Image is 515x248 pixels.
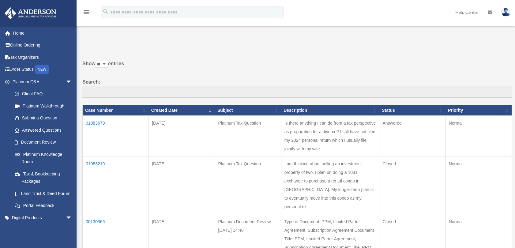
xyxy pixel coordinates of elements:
a: Submit a Question [9,112,78,124]
td: I am thinking about selling an investment property of two. I plan on doing a 1031 exchange to pur... [281,156,379,214]
a: My Entitiesarrow_drop_down [4,224,81,236]
a: Order StatusNEW [4,63,81,76]
td: 01083219 [83,156,149,214]
th: Priority: activate to sort column ascending [445,105,512,116]
a: Online Ordering [4,39,81,51]
a: Digital Productsarrow_drop_down [4,212,81,224]
img: User Pic [501,8,510,17]
a: Tax Organizers [4,51,81,63]
td: Closed [379,156,445,214]
select: Showentries [96,61,108,68]
a: Home [4,27,81,39]
td: Normal [445,156,512,214]
a: Tax & Bookkeeping Packages [9,168,78,187]
a: Client FAQ [9,88,78,100]
i: menu [83,9,90,16]
td: Platinum Tax Question [215,116,281,156]
td: 01083670 [83,116,149,156]
th: Case Number: activate to sort column ascending [83,105,149,116]
label: Show entries [82,59,512,74]
span: arrow_drop_down [66,224,78,236]
td: Normal [445,116,512,156]
td: [DATE] [149,156,215,214]
a: menu [83,11,90,16]
a: Answered Questions [9,124,75,136]
a: Portal Feedback [9,200,78,212]
label: Search: [82,78,512,98]
a: Land Trust & Deed Forum [9,187,78,200]
div: NEW [35,65,49,74]
i: search [102,8,109,15]
td: [DATE] [149,116,215,156]
th: Description: activate to sort column ascending [281,105,379,116]
td: Platinum Tax Question [215,156,281,214]
td: Is there anything I can do from a tax perspective as preparation for a divorce? I still have not ... [281,116,379,156]
a: Platinum Walkthrough [9,100,78,112]
input: Search: [82,86,512,98]
img: Anderson Advisors Platinum Portal [3,7,58,19]
a: Platinum Knowledge Room [9,148,78,168]
a: Platinum Q&Aarrow_drop_down [4,76,78,88]
th: Status: activate to sort column ascending [379,105,445,116]
a: Document Review [9,136,78,148]
span: arrow_drop_down [66,76,78,88]
td: Answered [379,116,445,156]
span: arrow_drop_down [66,212,78,224]
th: Subject: activate to sort column ascending [215,105,281,116]
th: Created Date: activate to sort column ascending [149,105,215,116]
